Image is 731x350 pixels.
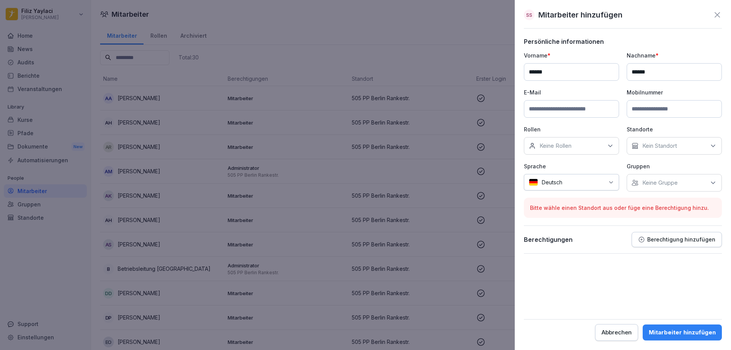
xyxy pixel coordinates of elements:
p: Keine Rollen [539,142,571,150]
p: Bitte wähle einen Standort aus oder füge eine Berechtigung hinzu. [530,204,716,212]
p: Nachname [627,51,722,59]
p: Berechtigung hinzufügen [647,237,715,243]
p: Sprache [524,162,619,170]
div: Deutsch [524,174,619,190]
div: Abbrechen [602,328,632,337]
div: SS [524,10,535,20]
p: Rollen [524,125,619,133]
button: Berechtigung hinzufügen [632,232,722,247]
p: Persönliche informationen [524,38,722,45]
img: de.svg [529,179,538,186]
button: Abbrechen [595,324,638,341]
div: Mitarbeiter hinzufügen [649,328,716,337]
p: Standorte [627,125,722,133]
p: Keine Gruppe [642,179,678,187]
p: Berechtigungen [524,236,573,243]
p: Gruppen [627,162,722,170]
p: Mobilnummer [627,88,722,96]
p: Mitarbeiter hinzufügen [538,9,622,21]
p: Vorname [524,51,619,59]
p: E-Mail [524,88,619,96]
button: Mitarbeiter hinzufügen [643,324,722,340]
p: Kein Standort [642,142,677,150]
